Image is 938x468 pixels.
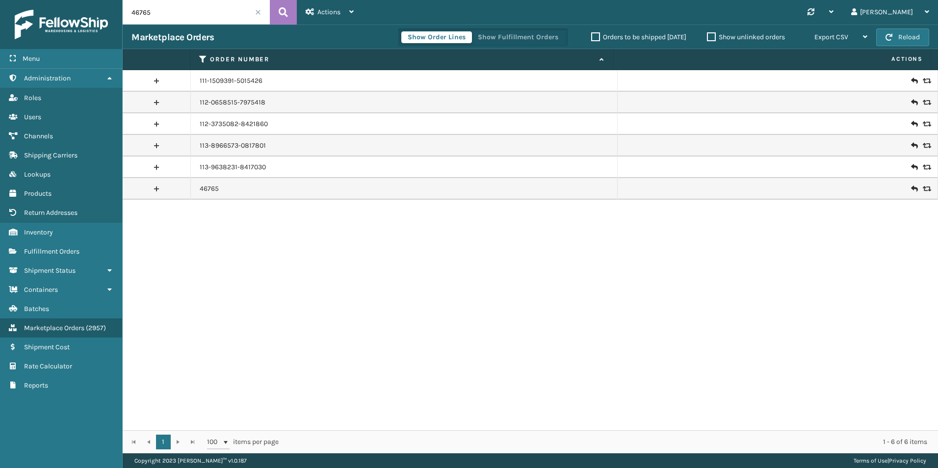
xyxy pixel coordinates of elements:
span: Channels [24,132,53,140]
img: logo [15,10,108,39]
span: Lookups [24,170,51,179]
i: Create Return Label [911,98,917,107]
span: Shipment Cost [24,343,70,351]
i: Create Return Label [911,184,917,194]
span: Menu [23,54,40,63]
i: Replace [923,78,929,84]
a: Terms of Use [854,457,887,464]
i: Create Return Label [911,141,917,151]
button: Show Fulfillment Orders [471,31,565,43]
span: Containers [24,286,58,294]
button: Reload [876,28,929,46]
label: Orders to be shipped [DATE] [591,33,686,41]
span: Products [24,189,52,198]
span: Fulfillment Orders [24,247,79,256]
label: Order Number [210,55,595,64]
i: Replace [923,185,929,192]
i: Replace [923,99,929,106]
a: 1 [156,435,171,449]
i: Replace [923,121,929,128]
a: 113-8966573-0817801 [200,141,266,151]
h3: Marketplace Orders [131,31,214,43]
a: 46765 [200,184,219,194]
span: Batches [24,305,49,313]
span: Shipping Carriers [24,151,78,159]
span: Shipment Status [24,266,76,275]
span: Marketplace Orders [24,324,84,332]
span: Administration [24,74,71,82]
span: ( 2957 ) [86,324,106,332]
a: 112-3735082-8421860 [200,119,268,129]
span: Reports [24,381,48,390]
span: Users [24,113,41,121]
span: Inventory [24,228,53,236]
a: 111-1509391-5015426 [200,76,262,86]
div: 1 - 6 of 6 items [292,437,927,447]
span: Roles [24,94,41,102]
span: 100 [207,437,222,447]
span: Rate Calculator [24,362,72,370]
a: 112-0658515-7975418 [200,98,265,107]
div: | [854,453,926,468]
span: Return Addresses [24,208,78,217]
p: Copyright 2023 [PERSON_NAME]™ v 1.0.187 [134,453,247,468]
span: Export CSV [814,33,848,41]
i: Replace [923,142,929,149]
i: Create Return Label [911,119,917,129]
i: Replace [923,164,929,171]
span: Actions [617,51,929,67]
i: Create Return Label [911,76,917,86]
a: Privacy Policy [889,457,926,464]
label: Show unlinked orders [707,33,785,41]
button: Show Order Lines [401,31,472,43]
span: Actions [317,8,340,16]
i: Create Return Label [911,162,917,172]
span: items per page [207,435,279,449]
a: 113-9638231-8417030 [200,162,266,172]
